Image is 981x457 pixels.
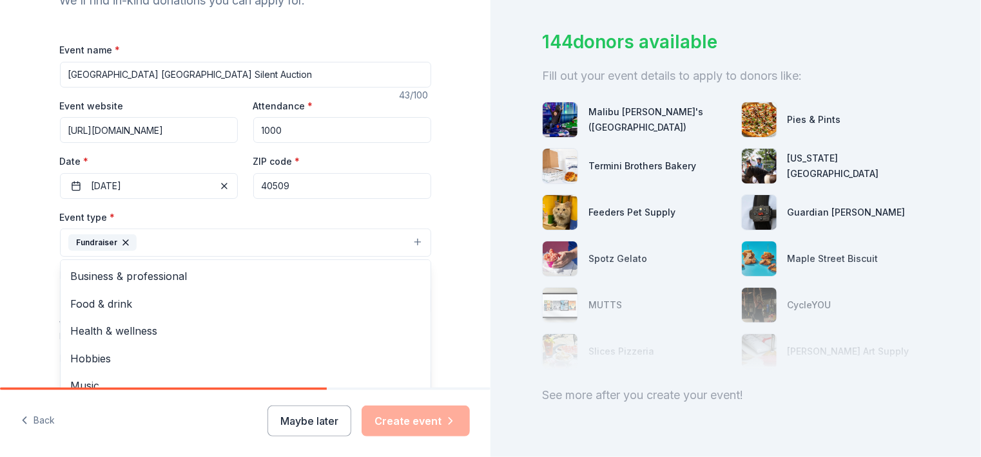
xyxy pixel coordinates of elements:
div: Fundraiser [68,234,137,251]
span: Music [71,377,420,394]
span: Business & professional [71,268,420,284]
span: Hobbies [71,350,420,367]
span: Food & drink [71,295,420,312]
div: Fundraiser [60,259,431,414]
span: Health & wellness [71,322,420,339]
button: Fundraiser [60,228,431,257]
